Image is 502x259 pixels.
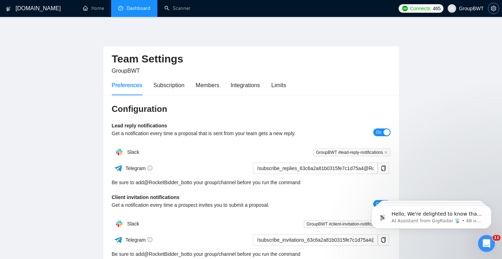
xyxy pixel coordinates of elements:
div: Be sure to add to your group/channel before you run the command [112,250,391,258]
span: info-circle [147,165,152,170]
span: GroupBWT [112,68,140,74]
a: setting [488,6,499,11]
button: copy [378,163,389,174]
div: Get a notification every time a proposal that is sent from your team gets a new reply. [112,129,321,137]
span: 465 [433,5,441,12]
div: Limits [271,81,286,90]
h3: Configuration [112,103,391,115]
a: dashboardDashboard [118,5,150,11]
span: Slack [127,221,139,227]
div: Subscription [153,81,185,90]
button: setting [488,3,499,14]
div: Preferences [112,81,142,90]
img: hpQkSZIkSZIkSZIkSZIkSZIkSZIkSZIkSZIkSZIkSZIkSZIkSZIkSZIkSZIkSZIkSZIkSZIkSZIkSZIkSZIkSZIkSZIkSZIkS... [112,145,126,159]
span: copy [378,165,389,171]
div: Members [196,81,219,90]
span: Telegram [125,165,152,171]
span: setting [488,6,499,11]
iframe: Intercom notifications сообщение [361,191,502,240]
span: Connects: [410,5,431,12]
span: Slack [127,149,139,155]
h2: Team Settings [112,52,391,66]
b: Lead reply notifications [112,123,167,128]
span: GroupBWT #lead-reply-notifications [313,149,391,156]
iframe: Intercom live chat [478,235,495,252]
span: info-circle [147,237,152,242]
img: logo [6,3,11,14]
span: user [449,6,454,11]
div: Get a notification every time a prospect invites you to submit a proposal. [112,201,321,209]
a: searchScanner [164,5,190,11]
span: GroupBWT #client-invitation-notifications [304,220,391,228]
b: Client invitation notifications [112,194,180,200]
span: On [376,128,381,136]
div: Integrations [231,81,260,90]
div: Be sure to add to your group/channel before you run the command [112,179,391,186]
span: Telegram [125,237,152,243]
a: @RocketBidder_bot [144,179,188,186]
span: close [384,151,388,154]
a: homeHome [83,5,104,11]
span: 11 [492,235,501,241]
img: ww3wtPAAAAAElFTkSuQmCC [114,235,123,244]
img: ww3wtPAAAAAElFTkSuQmCC [114,164,123,173]
img: upwork-logo.png [402,6,408,11]
a: @RocketBidder_bot [144,250,188,258]
img: hpQkSZIkSZIkSZIkSZIkSZIkSZIkSZIkSZIkSZIkSZIkSZIkSZIkSZIkSZIkSZIkSZIkSZIkSZIkSZIkSZIkSZIkSZIkSZIkS... [112,217,126,231]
